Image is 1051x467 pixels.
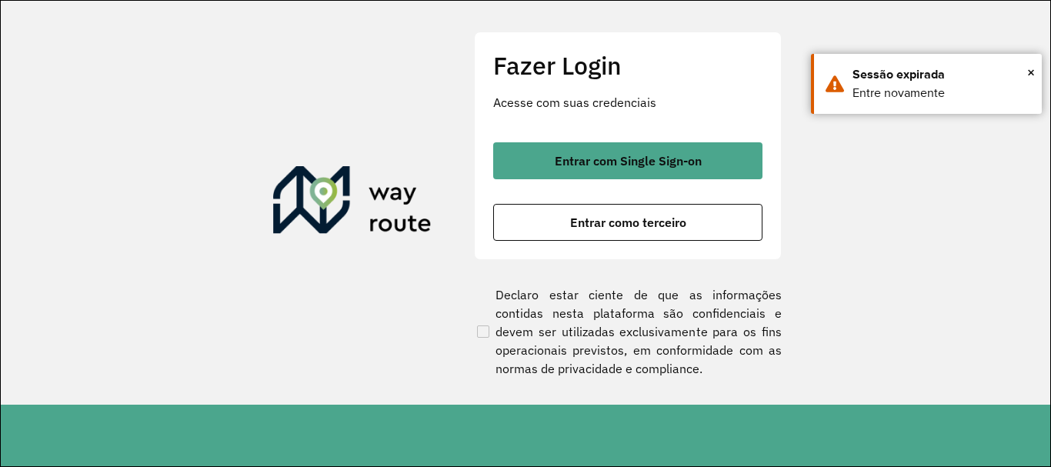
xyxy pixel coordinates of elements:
label: Declaro estar ciente de que as informações contidas nesta plataforma são confidenciais e devem se... [474,285,782,378]
button: Close [1027,61,1035,84]
button: button [493,204,762,241]
div: Entre novamente [852,84,1030,102]
span: × [1027,61,1035,84]
img: Roteirizador AmbevTech [273,166,432,240]
h2: Fazer Login [493,51,762,80]
div: Sessão expirada [852,65,1030,84]
span: Entrar com Single Sign-on [555,155,702,167]
span: Entrar como terceiro [570,216,686,228]
p: Acesse com suas credenciais [493,93,762,112]
button: button [493,142,762,179]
